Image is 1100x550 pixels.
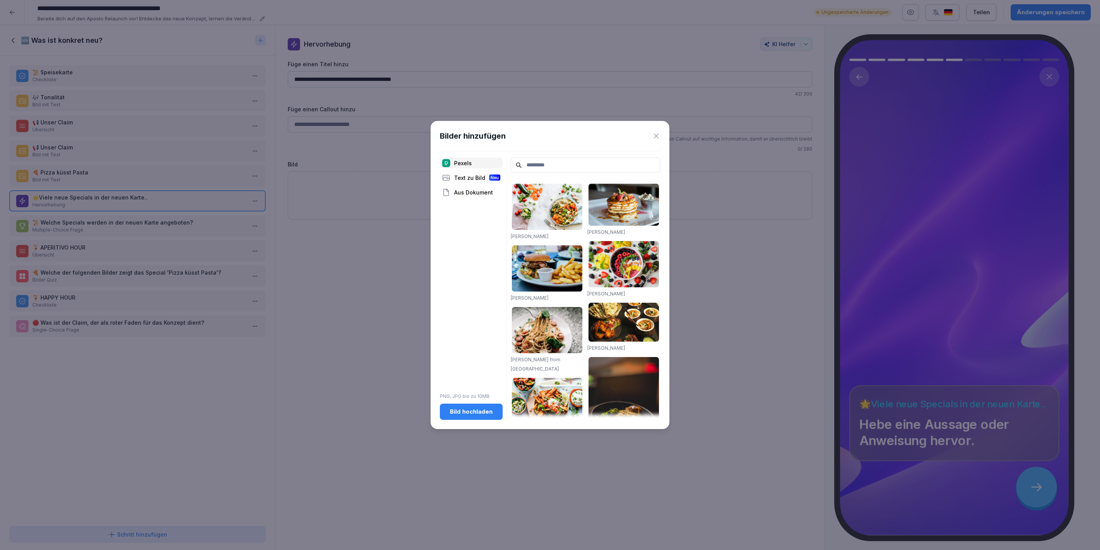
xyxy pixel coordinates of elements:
h1: Bilder hinzufügen [440,130,506,142]
img: pexels-photo-1640777.jpeg [512,184,582,230]
img: pexels-photo-1099680.jpeg [589,241,659,287]
p: PNG, JPG bis zu 10MB [440,393,503,400]
img: pexels-photo-958545.jpeg [589,303,659,341]
a: [PERSON_NAME] [511,295,548,301]
img: pexels-photo-376464.jpeg [589,184,659,226]
a: [PERSON_NAME] [511,233,548,239]
img: pexels-photo-842571.jpeg [589,357,659,464]
button: Bild hochladen [440,404,503,420]
div: Pexels [440,158,503,168]
img: pexels-photo-70497.jpeg [512,245,582,292]
a: [PERSON_NAME] [587,291,625,297]
div: Bild hochladen [446,407,496,416]
img: pexels-photo-1640772.jpeg [512,378,582,430]
a: [PERSON_NAME] [587,229,625,235]
div: Neu [489,174,500,181]
div: Text zu Bild [440,172,503,183]
img: pexels.png [442,159,450,167]
div: Aus Dokument [440,187,503,198]
img: pexels-photo-1279330.jpeg [512,307,582,353]
a: [PERSON_NAME] from [GEOGRAPHIC_DATA] [511,357,560,372]
a: [PERSON_NAME] [587,345,625,351]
